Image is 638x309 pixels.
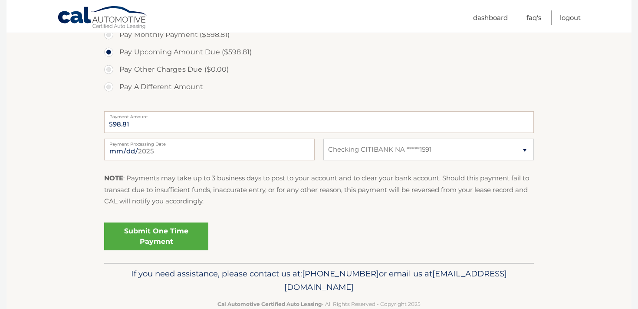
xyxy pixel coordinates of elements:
label: Pay Other Charges Due ($0.00) [104,61,534,78]
strong: Cal Automotive Certified Auto Leasing [217,301,322,307]
p: - All Rights Reserved - Copyright 2025 [110,299,528,309]
label: Payment Amount [104,111,534,118]
a: Logout [560,10,581,25]
p: : Payments may take up to 3 business days to post to your account and to clear your bank account.... [104,173,534,207]
label: Pay A Different Amount [104,78,534,96]
strong: NOTE [104,174,123,182]
a: Submit One Time Payment [104,223,208,250]
label: Pay Monthly Payment ($598.81) [104,26,534,43]
label: Payment Processing Date [104,139,315,146]
input: Payment Amount [104,111,534,133]
input: Payment Date [104,139,315,160]
span: [PHONE_NUMBER] [302,269,379,279]
a: FAQ's [526,10,541,25]
label: Pay Upcoming Amount Due ($598.81) [104,43,534,61]
a: Dashboard [473,10,508,25]
a: Cal Automotive [57,6,148,31]
p: If you need assistance, please contact us at: or email us at [110,267,528,295]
